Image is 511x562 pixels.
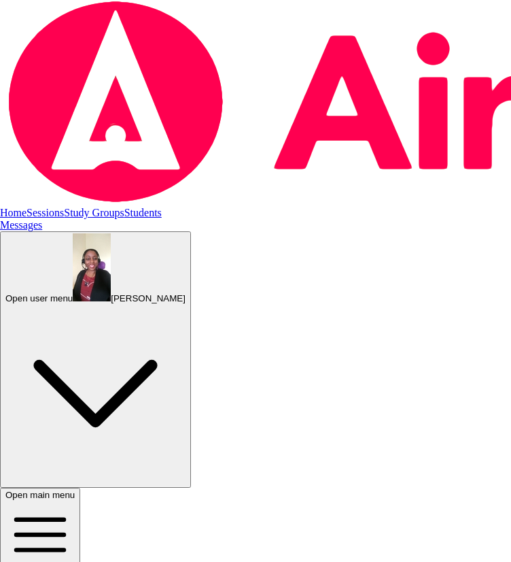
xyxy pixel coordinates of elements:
a: Sessions [27,207,64,218]
a: Students [124,207,162,218]
a: Study Groups [64,207,124,218]
span: Open main menu [5,490,75,500]
span: Open user menu [5,293,73,303]
span: [PERSON_NAME] [111,293,186,303]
